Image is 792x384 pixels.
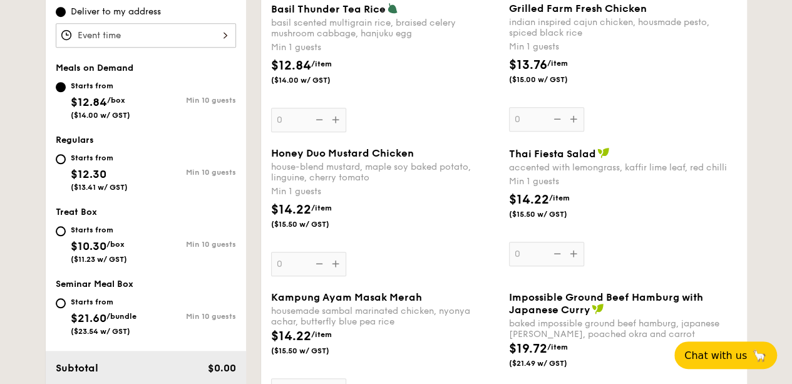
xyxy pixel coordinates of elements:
[71,183,128,192] span: ($13.41 w/ GST)
[107,96,125,105] span: /box
[271,18,499,39] div: basil scented multigrain rice, braised celery mushroom cabbage, hanjuku egg
[146,96,236,105] div: Min 10 guests
[271,58,311,73] span: $12.84
[311,60,332,68] span: /item
[592,303,604,314] img: icon-vegan.f8ff3823.svg
[509,148,596,160] span: Thai Fiesta Salad
[71,311,106,325] span: $21.60
[146,168,236,177] div: Min 10 guests
[509,341,547,356] span: $19.72
[106,240,125,249] span: /box
[752,348,767,363] span: 🦙
[509,209,594,219] span: ($15.50 w/ GST)
[674,341,777,369] button: Chat with us🦙
[71,327,130,336] span: ($23.54 w/ GST)
[207,362,235,374] span: $0.00
[56,154,66,164] input: Starts from$12.30($13.41 w/ GST)Min 10 guests
[71,297,136,307] div: Starts from
[56,362,98,374] span: Subtotal
[509,175,737,188] div: Min 1 guests
[509,41,737,53] div: Min 1 guests
[71,95,107,109] span: $12.84
[56,23,236,48] input: Event time
[271,185,499,198] div: Min 1 guests
[146,240,236,249] div: Min 10 guests
[271,306,499,327] div: housemade sambal marinated chicken, nyonya achar, butterfly blue pea rice
[509,358,594,368] span: ($21.49 w/ GST)
[549,194,570,202] span: /item
[311,330,332,339] span: /item
[509,75,594,85] span: ($15.00 w/ GST)
[271,75,356,85] span: ($14.00 w/ GST)
[509,162,737,173] div: accented with lemongrass, kaffir lime leaf, red chilli
[547,343,568,351] span: /item
[271,329,311,344] span: $14.22
[509,291,703,316] span: Impossible Ground Beef Hamburg with Japanese Curry
[509,3,647,14] span: Grilled Farm Fresh Chicken
[271,202,311,217] span: $14.22
[509,318,737,340] div: baked impossible ground beef hamburg, japanese [PERSON_NAME], poached okra and carrot
[509,17,737,38] div: indian inspired cajun chicken, housmade pesto, spiced black rice
[71,153,128,163] div: Starts from
[71,239,106,253] span: $10.30
[56,135,94,145] span: Regulars
[71,167,106,181] span: $12.30
[56,226,66,236] input: Starts from$10.30/box($11.23 w/ GST)Min 10 guests
[311,204,332,212] span: /item
[56,7,66,17] input: Deliver to my address
[271,3,386,15] span: Basil Thunder Tea Rice
[106,312,136,321] span: /bundle
[387,3,398,14] img: icon-vegetarian.fe4039eb.svg
[71,255,127,264] span: ($11.23 w/ GST)
[56,279,133,289] span: Seminar Meal Box
[56,207,97,217] span: Treat Box
[271,162,499,183] div: house-blend mustard, maple soy baked potato, linguine, cherry tomato
[509,58,547,73] span: $13.76
[271,219,356,229] span: ($15.50 w/ GST)
[271,346,356,356] span: ($15.50 w/ GST)
[71,6,161,18] span: Deliver to my address
[684,350,747,361] span: Chat with us
[71,225,127,235] div: Starts from
[56,82,66,92] input: Starts from$12.84/box($14.00 w/ GST)Min 10 guests
[71,111,130,120] span: ($14.00 w/ GST)
[56,63,133,73] span: Meals on Demand
[271,41,499,54] div: Min 1 guests
[71,81,130,91] div: Starts from
[597,147,610,158] img: icon-vegan.f8ff3823.svg
[271,291,422,303] span: Kampung Ayam Masak Merah
[271,147,414,159] span: Honey Duo Mustard Chicken
[146,312,236,321] div: Min 10 guests
[56,298,66,308] input: Starts from$21.60/bundle($23.54 w/ GST)Min 10 guests
[547,59,568,68] span: /item
[509,192,549,207] span: $14.22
